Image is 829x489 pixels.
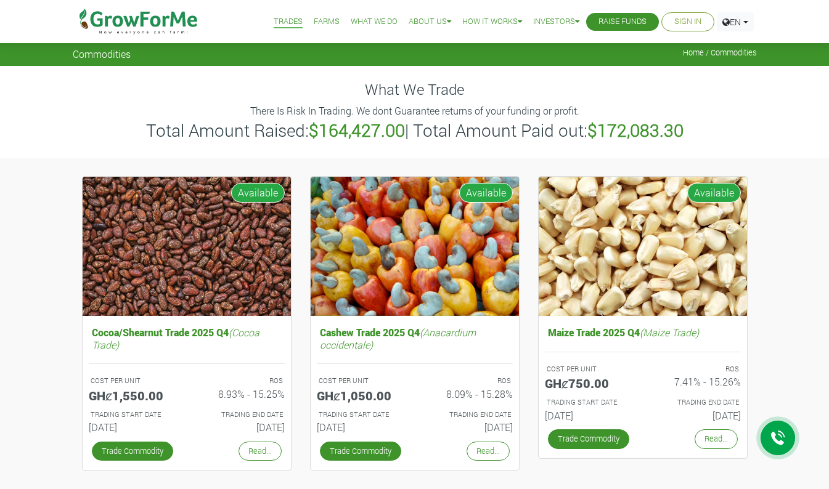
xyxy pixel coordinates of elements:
a: Farms [314,15,340,28]
p: COST PER UNIT [319,376,404,386]
a: EN [717,12,754,31]
p: COST PER UNIT [91,376,176,386]
p: ROS [654,364,739,374]
h3: Total Amount Raised: | Total Amount Paid out: [75,120,755,141]
h5: GHȼ1,550.00 [89,388,178,403]
p: Estimated Trading End Date [426,410,511,420]
p: Estimated Trading End Date [198,410,283,420]
a: Maize Trade 2025 Q4(Maize Trade) COST PER UNIT GHȼ750.00 ROS 7.41% - 15.26% TRADING START DATE [D... [545,323,741,426]
a: Investors [533,15,579,28]
p: Estimated Trading Start Date [547,397,632,408]
p: Estimated Trading Start Date [91,410,176,420]
span: Available [687,183,741,203]
span: Available [459,183,513,203]
a: Trade Commodity [320,442,401,461]
p: There Is Risk In Trading. We dont Guarantee returns of your funding or profit. [75,103,755,118]
span: Available [231,183,285,203]
a: Sign In [674,15,701,28]
h6: 8.93% - 15.25% [196,388,285,400]
h6: 7.41% - 15.26% [652,376,741,387]
a: Trade Commodity [548,429,629,448]
p: COST PER UNIT [547,364,632,374]
a: Trade Commodity [92,442,173,461]
a: Cocoa/Shearnut Trade 2025 Q4(Cocoa Trade) COST PER UNIT GHȼ1,550.00 ROS 8.93% - 15.25% TRADING ST... [89,323,285,438]
h6: [DATE] [652,410,741,421]
i: (Maize Trade) [640,326,699,339]
i: (Cocoa Trade) [92,326,259,350]
h6: [DATE] [89,421,178,433]
span: Commodities [73,48,131,60]
a: What We Do [351,15,398,28]
a: About Us [409,15,451,28]
a: Trades [274,15,303,28]
b: $172,083.30 [587,119,684,142]
h6: [DATE] [545,410,634,421]
img: growforme image [83,177,291,317]
p: ROS [426,376,511,386]
h5: Cashew Trade 2025 Q4 [317,323,513,353]
i: (Anacardium occidentale) [320,326,476,350]
h4: What We Trade [73,81,757,99]
h6: [DATE] [424,421,513,433]
h5: GHȼ750.00 [545,376,634,390]
h5: Cocoa/Shearnut Trade 2025 Q4 [89,323,285,353]
h5: GHȼ1,050.00 [317,388,406,403]
h6: [DATE] [196,421,285,433]
p: ROS [198,376,283,386]
img: growforme image [539,177,747,317]
a: Cashew Trade 2025 Q4(Anacardium occidentale) COST PER UNIT GHȼ1,050.00 ROS 8.09% - 15.28% TRADING... [317,323,513,438]
a: How it Works [462,15,522,28]
h6: [DATE] [317,421,406,433]
p: Estimated Trading End Date [654,397,739,408]
p: Estimated Trading Start Date [319,410,404,420]
a: Read... [467,442,510,461]
a: Read... [695,429,738,448]
b: $164,427.00 [309,119,405,142]
h5: Maize Trade 2025 Q4 [545,323,741,341]
a: Raise Funds [598,15,647,28]
img: growforme image [311,177,519,317]
span: Home / Commodities [683,48,757,57]
h6: 8.09% - 15.28% [424,388,513,400]
a: Read... [239,442,282,461]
